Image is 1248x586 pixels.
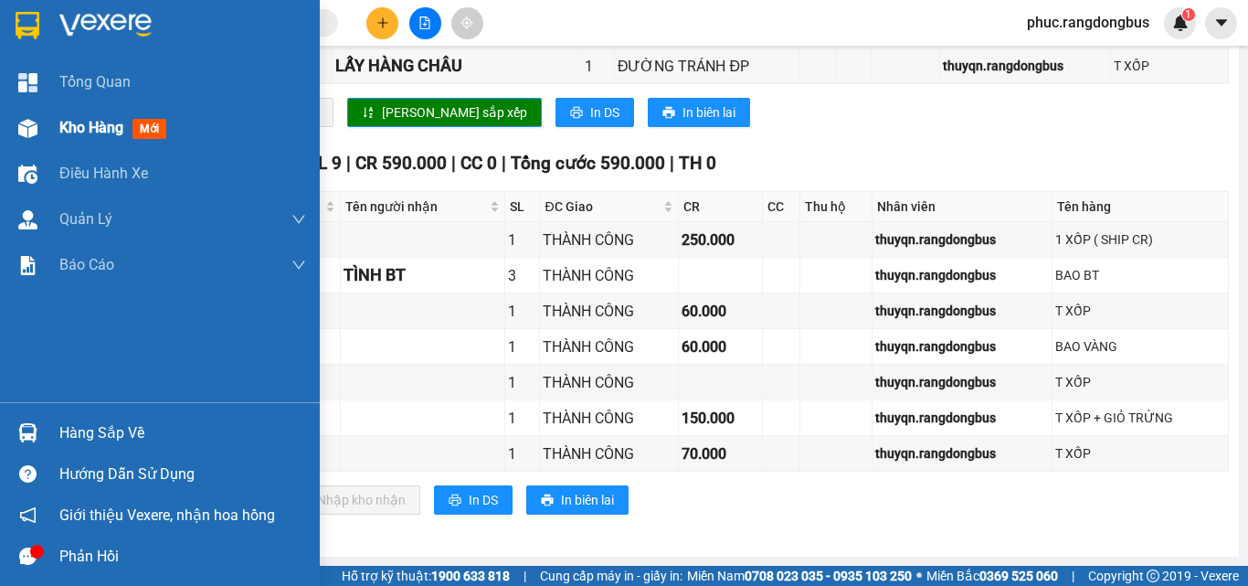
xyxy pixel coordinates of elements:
div: Phản hồi [59,543,306,570]
div: 1 [508,336,536,358]
button: plus [366,7,398,39]
div: THÀNH CÔNG [543,407,675,430]
span: printer [449,494,461,508]
span: SL 9 [307,153,342,174]
div: 60.000 [682,300,759,323]
span: TH 0 [679,153,716,174]
div: LẤY HÀNG CHÂU [335,53,578,79]
span: Cung cấp máy in - giấy in: [540,566,682,586]
span: question-circle [19,465,37,483]
button: printerIn biên lai [526,485,629,515]
span: Miền Nam [687,566,912,586]
span: down [291,212,306,227]
span: | [670,153,674,174]
span: Tổng cước 590.000 [511,153,665,174]
th: Thu hộ [800,192,873,222]
div: T XỐP [1055,301,1225,321]
span: Kho hàng [59,119,123,136]
span: message [19,548,37,565]
button: caret-down [1205,7,1237,39]
span: In DS [590,102,619,123]
span: down [291,258,306,272]
th: SL [505,192,540,222]
div: 3 [508,264,536,287]
span: In biên lai [561,490,614,510]
button: file-add [409,7,441,39]
span: [PERSON_NAME] sắp xếp [382,102,527,123]
div: thuyqn.rangdongbus [875,301,1049,321]
div: 1 [508,442,536,465]
div: BAO VÀNG [1055,336,1225,357]
div: BAO BT [1055,265,1225,285]
th: Nhân viên [873,192,1052,222]
span: Giới thiệu Vexere, nhận hoa hồng [59,504,275,527]
strong: 0369 525 060 [979,569,1058,583]
div: 1 [508,229,536,251]
div: thuyqn.rangdongbus [875,443,1049,463]
strong: 0708 023 035 - 0935 103 250 [745,569,912,583]
span: printer [541,494,554,508]
sup: 1 [1182,8,1195,21]
span: copyright [1147,570,1159,582]
div: THÀNH CÔNG [543,264,675,287]
span: sort-ascending [362,106,375,121]
td: TÌNH BT [341,258,505,293]
span: In biên lai [682,102,735,123]
span: | [346,153,351,174]
div: T XỐP [1055,372,1225,392]
div: THÀNH CÔNG [543,229,675,251]
div: ĐƯỜNG TRÁNH ĐP [618,55,797,78]
span: ĐC Giao [545,197,660,217]
img: warehouse-icon [18,423,37,442]
div: THÀNH CÔNG [543,336,675,358]
span: phuc.rangdongbus [1012,11,1164,34]
span: caret-down [1213,15,1230,31]
div: 1 [508,300,536,323]
span: notification [19,506,37,524]
div: 1 XỐP ( SHIP CR) [1055,229,1225,250]
span: CR 590.000 [355,153,447,174]
button: downloadNhập kho nhận [282,485,420,515]
td: LẤY HÀNG CHÂU [333,48,582,84]
span: file-add [418,16,431,29]
div: 70.000 [682,442,759,465]
img: solution-icon [18,256,37,275]
button: aim [451,7,483,39]
div: thuyqn.rangdongbus [875,229,1049,250]
div: 1 [508,371,536,394]
span: printer [662,106,675,121]
div: THÀNH CÔNG [543,371,675,394]
span: Điều hành xe [59,162,148,185]
span: plus [376,16,389,29]
span: | [524,566,526,586]
span: CC 0 [460,153,497,174]
div: Hướng dẫn sử dụng [59,461,306,488]
th: CC [763,192,800,222]
img: warehouse-icon [18,165,37,184]
span: Quản Lý [59,208,112,230]
span: ⚪️ [916,572,922,580]
button: printerIn DS [555,98,634,127]
img: icon-new-feature [1172,15,1189,31]
button: printerIn DS [434,485,513,515]
img: logo-vxr [16,12,39,39]
span: 1 [1185,8,1191,21]
div: 60.000 [682,336,759,358]
div: thuyqn.rangdongbus [875,372,1049,392]
div: 1 [585,55,611,78]
div: thuyqn.rangdongbus [943,56,1107,76]
div: thuyqn.rangdongbus [875,336,1049,357]
div: THÀNH CÔNG [543,300,675,323]
span: Hỗ trợ kỹ thuật: [342,566,510,586]
span: Tổng Quan [59,70,131,93]
span: mới [132,119,166,139]
img: warehouse-icon [18,210,37,229]
div: 150.000 [682,407,759,430]
span: In DS [469,490,498,510]
div: thuyqn.rangdongbus [875,265,1049,285]
span: Báo cáo [59,253,114,276]
div: THÀNH CÔNG [543,442,675,465]
div: T XỐP [1114,56,1225,76]
button: sort-ascending[PERSON_NAME] sắp xếp [347,98,542,127]
img: warehouse-icon [18,119,37,138]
